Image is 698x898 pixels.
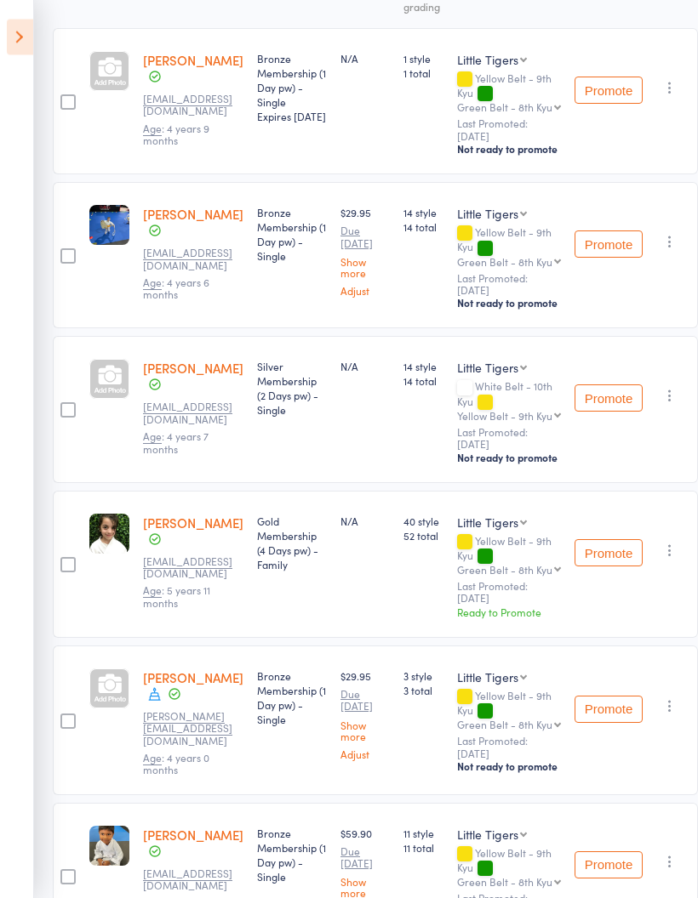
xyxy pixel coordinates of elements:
[457,719,552,730] div: Green Belt - 8th Kyu
[457,73,561,113] div: Yellow Belt - 9th Kyu
[457,760,561,774] div: Not ready to promote
[457,273,561,298] small: Last Promoted: [DATE]
[457,877,552,888] div: Green Belt - 8th Kyu
[340,720,390,742] a: Show more
[457,848,561,888] div: Yellow Belt - 9th Kyu
[403,206,443,220] span: 14 style
[403,374,443,389] span: 14 total
[457,52,518,69] div: Little Tigers
[457,691,561,730] div: Yellow Belt - 9th Kyu
[257,206,327,264] div: Bronze Membership (1 Day pw) - Single
[340,669,390,760] div: $29.95
[457,360,518,377] div: Little Tigers
[257,514,327,572] div: Gold Membership (4 Days pw) - Family
[575,77,643,105] button: Promote
[457,257,552,268] div: Green Belt - 8th Kyu
[340,225,390,250] small: Due [DATE]
[457,227,561,267] div: Yellow Belt - 9th Kyu
[403,52,443,66] span: 1 style
[403,669,443,684] span: 3 style
[403,827,443,841] span: 11 style
[457,536,561,576] div: Yellow Belt - 9th Kyu
[403,220,443,235] span: 14 total
[143,247,243,272] small: cassiefitzgerald@gmail.com
[457,514,518,531] div: Little Tigers
[457,565,552,576] div: Green Belt - 8th Kyu
[143,401,243,426] small: robjohnston911@hotmail.com
[575,385,643,412] button: Promote
[457,381,561,421] div: White Belt - 10th Kyu
[143,206,243,224] a: [PERSON_NAME]
[457,206,518,223] div: Little Tigers
[457,427,561,452] small: Last Promoted: [DATE]
[457,411,552,422] div: Yellow Belt - 9th Kyu
[143,122,209,148] span: : 4 years 9 months
[340,749,390,760] a: Adjust
[340,689,390,713] small: Due [DATE]
[575,540,643,567] button: Promote
[457,669,518,686] div: Little Tigers
[89,827,129,867] img: image1747436402.png
[257,669,327,727] div: Bronze Membership (1 Day pw) - Single
[340,257,390,279] a: Show more
[143,52,243,70] a: [PERSON_NAME]
[457,605,561,620] div: Ready to Promote
[457,297,561,310] div: Not ready to promote
[257,110,327,124] div: Expires [DATE]
[257,827,327,884] div: Bronze Membership (1 Day pw) - Single
[457,736,561,760] small: Last Promoted: [DATE]
[403,841,443,855] span: 11 total
[143,94,243,118] small: mail2pradeepbiswal@gmail.com
[457,581,561,605] small: Last Promoted: [DATE]
[340,206,390,297] div: $29.95
[143,583,210,610] span: : 5 years 11 months
[457,118,561,143] small: Last Promoted: [DATE]
[143,827,243,844] a: [PERSON_NAME]
[340,846,390,871] small: Due [DATE]
[143,360,243,378] a: [PERSON_NAME]
[257,360,327,418] div: Silver Membership (2 Days pw) - Single
[457,452,561,465] div: Not ready to promote
[575,231,643,259] button: Promote
[403,684,443,698] span: 3 total
[403,514,443,529] span: 40 style
[143,514,243,532] a: [PERSON_NAME]
[143,556,243,581] small: daoudaliaa@gmail.com
[457,143,561,156] div: Not ready to promote
[143,751,209,777] span: : 4 years 0 months
[340,360,390,374] div: N/A
[340,286,390,297] a: Adjust
[143,868,243,893] small: sramjahn@live.com
[143,429,209,456] span: : 4 years 7 months
[89,514,129,554] img: image1743745931.png
[257,52,327,124] div: Bronze Membership (1 Day pw) - Single
[143,711,243,747] small: Vivian_sarju@hotmail.com
[457,102,552,113] div: Green Belt - 8th Kyu
[89,206,129,246] img: image1751150058.png
[403,360,443,374] span: 14 style
[143,276,209,302] span: : 4 years 6 months
[403,529,443,543] span: 52 total
[340,52,390,66] div: N/A
[403,66,443,81] span: 1 total
[575,696,643,724] button: Promote
[457,827,518,844] div: Little Tigers
[340,514,390,529] div: N/A
[143,669,243,687] a: [PERSON_NAME]
[575,852,643,879] button: Promote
